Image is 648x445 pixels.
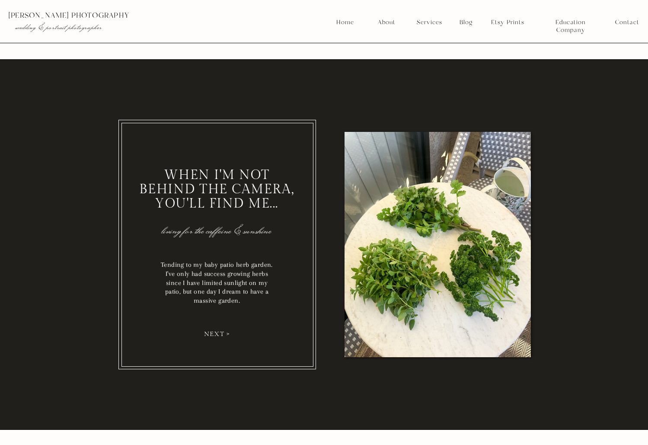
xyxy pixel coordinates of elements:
[615,19,639,26] a: Contact
[456,19,476,26] a: Blog
[15,23,171,32] p: wedding & portrait photographer
[153,225,281,236] p: living for the caffeine & sunshine
[336,19,354,26] a: Home
[375,19,397,26] a: About
[413,19,445,26] a: Services
[541,19,600,26] a: Education Company
[488,19,527,26] a: Etsy Prints
[8,12,189,19] p: [PERSON_NAME] photography
[201,330,233,337] a: next >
